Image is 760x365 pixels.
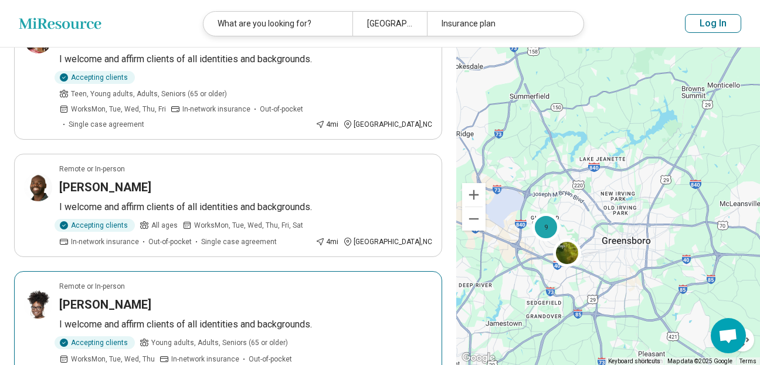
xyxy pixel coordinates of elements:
[171,354,239,364] span: In-network insurance
[201,236,277,247] span: Single case agreement
[182,104,250,114] span: In-network insurance
[59,200,432,214] p: I welcome and affirm clients of all identities and backgrounds.
[531,213,559,241] div: 9
[343,119,432,130] div: [GEOGRAPHIC_DATA] , NC
[194,220,303,231] span: Works Mon, Tue, Wed, Thu, Fri, Sat
[739,358,756,364] a: Terms (opens in new tab)
[462,183,486,207] button: Zoom in
[260,104,303,114] span: Out-of-pocket
[69,119,144,130] span: Single case agreement
[343,236,432,247] div: [GEOGRAPHIC_DATA] , NC
[71,104,166,114] span: Works Mon, Tue, Wed, Thu, Fri
[59,317,432,332] p: I welcome and affirm clients of all identities and backgrounds.
[71,354,155,364] span: Works Mon, Tue, Wed, Thu
[711,318,746,353] div: Open chat
[685,14,741,33] button: Log In
[71,236,139,247] span: In-network insurance
[151,220,178,231] span: All ages
[59,179,151,195] h3: [PERSON_NAME]
[55,219,135,232] div: Accepting clients
[315,236,338,247] div: 4 mi
[71,89,227,99] span: Teen, Young adults, Adults, Seniors (65 or older)
[203,12,352,36] div: What are you looking for?
[151,337,288,348] span: Young adults, Adults, Seniors (65 or older)
[462,207,486,231] button: Zoom out
[55,336,135,349] div: Accepting clients
[427,12,576,36] div: Insurance plan
[148,236,192,247] span: Out-of-pocket
[249,354,292,364] span: Out-of-pocket
[315,119,338,130] div: 4 mi
[59,296,151,313] h3: [PERSON_NAME]
[55,71,135,84] div: Accepting clients
[352,12,427,36] div: [GEOGRAPHIC_DATA], [GEOGRAPHIC_DATA]
[59,52,432,66] p: I welcome and affirm clients of all identities and backgrounds.
[59,281,125,292] p: Remote or In-person
[667,358,732,364] span: Map data ©2025 Google
[59,164,125,174] p: Remote or In-person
